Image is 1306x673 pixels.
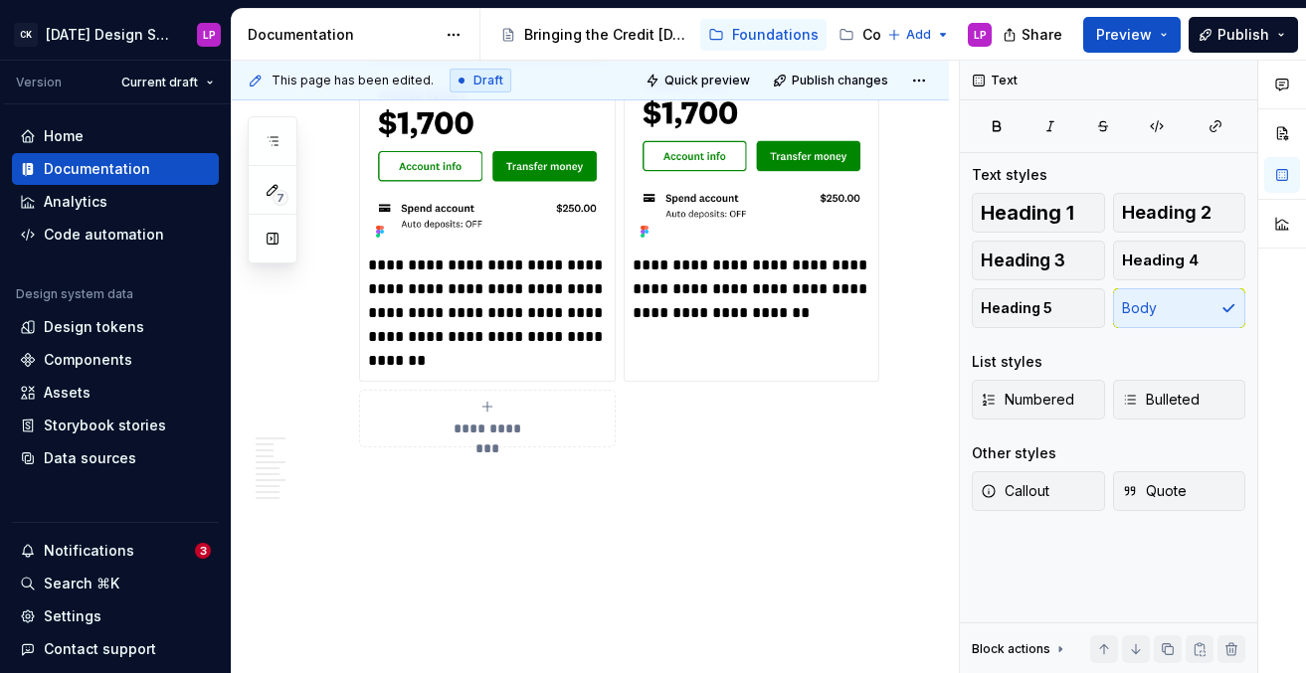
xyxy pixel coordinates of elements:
div: Analytics [44,192,107,212]
div: Documentation [44,159,150,179]
button: CK[DATE] Design SystemLP [4,13,227,56]
button: Bulleted [1113,380,1246,420]
div: Bringing the Credit [DATE] brand to life across products [524,25,688,45]
span: Draft [473,73,503,88]
div: Block actions [972,641,1050,657]
div: Data sources [44,448,136,468]
div: LP [203,27,216,43]
a: Data sources [12,442,219,474]
span: Heading 5 [981,298,1052,318]
button: Heading 1 [972,193,1105,233]
span: Share [1022,25,1062,45]
span: 3 [195,543,211,559]
div: Storybook stories [44,416,166,435]
div: Components [862,25,951,45]
button: Quote [1113,471,1246,511]
div: Page tree [492,15,877,55]
span: Add [906,27,931,43]
div: CK [14,23,38,47]
button: Notifications3 [12,535,219,567]
a: Components [831,19,959,51]
span: Publish changes [792,73,888,88]
span: Publish [1217,25,1269,45]
span: Current draft [121,75,198,90]
span: Quote [1122,481,1187,501]
span: Heading 1 [981,203,1074,223]
a: Settings [12,600,219,632]
a: Components [12,344,219,376]
button: Heading 3 [972,241,1105,280]
div: Settings [44,606,101,626]
button: Add [881,21,956,49]
span: Heading 2 [1122,203,1212,223]
div: [DATE] Design System [46,25,173,45]
a: Assets [12,377,219,409]
a: Bringing the Credit [DATE] brand to life across products [492,19,696,51]
a: Analytics [12,186,219,218]
button: Preview [1083,17,1181,53]
button: Current draft [112,69,223,96]
span: Bulleted [1122,390,1200,410]
a: Foundations [700,19,827,51]
button: Numbered [972,380,1105,420]
span: Numbered [981,390,1074,410]
div: Search ⌘K [44,574,119,593]
span: Preview [1096,25,1152,45]
div: Design system data [16,286,133,302]
a: Storybook stories [12,410,219,441]
button: Heading 5 [972,288,1105,328]
div: Code automation [44,225,164,245]
div: Assets [44,383,91,403]
div: Version [16,75,62,90]
span: Heading 3 [981,251,1065,270]
button: Heading 4 [1113,241,1246,280]
span: 7 [273,190,288,206]
button: Publish [1189,17,1298,53]
button: Contact support [12,633,219,665]
button: Search ⌘K [12,568,219,599]
button: Share [993,17,1075,53]
div: Foundations [732,25,819,45]
button: Quick preview [640,67,759,94]
div: List styles [972,352,1042,372]
div: Contact support [44,639,156,659]
div: Design tokens [44,317,144,337]
span: Heading 4 [1122,251,1199,270]
button: Callout [972,471,1105,511]
span: Quick preview [664,73,750,88]
a: Documentation [12,153,219,185]
div: Text styles [972,165,1047,185]
div: Documentation [248,25,436,45]
a: Design tokens [12,311,219,343]
div: Block actions [972,635,1068,663]
a: Code automation [12,219,219,251]
div: Home [44,126,84,146]
div: Notifications [44,541,134,561]
button: Heading 2 [1113,193,1246,233]
span: Callout [981,481,1049,501]
div: Components [44,350,132,370]
span: This page has been edited. [272,73,434,88]
a: Home [12,120,219,152]
div: LP [974,27,987,43]
div: Other styles [972,443,1056,463]
button: Publish changes [767,67,897,94]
